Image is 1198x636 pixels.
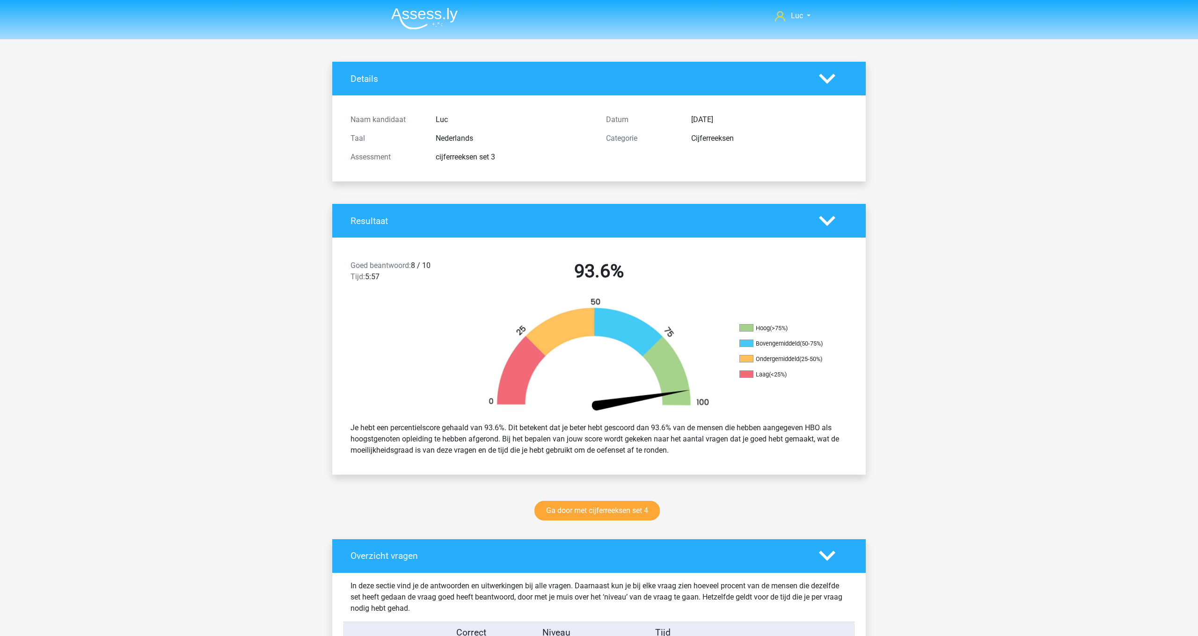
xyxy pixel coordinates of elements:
[534,501,660,520] a: Ga door met cijferreeksen set 4
[429,114,599,125] div: Luc
[351,73,805,84] h4: Details
[739,355,833,363] li: Ondergemiddeld
[343,133,429,144] div: Taal
[351,272,365,281] span: Tijd:
[771,10,814,22] a: Luc
[599,114,684,125] div: Datum
[343,260,471,286] div: 8 / 10 5:57
[684,133,855,144] div: Cijferreeksen
[739,324,833,332] li: Hoog
[791,11,803,20] span: Luc
[599,133,684,144] div: Categorie
[739,370,833,379] li: Laag
[429,133,599,144] div: Nederlands
[343,580,855,614] div: In deze sectie vind je de antwoorden en uitwerkingen bij alle vragen. Daarnaast kun je bij elke v...
[800,340,823,347] div: (50-75%)
[343,114,429,125] div: Naam kandidaat
[684,114,855,125] div: [DATE]
[343,419,855,460] div: Je hebt een percentielscore gehaald van 93.6%. Dit betekent dat je beter hebt gescoord dan 93.6% ...
[799,355,822,362] div: (25-50%)
[351,261,411,270] span: Goed beantwoord:
[770,325,788,332] div: (>75%)
[391,7,458,29] img: Assessly
[351,216,805,226] h4: Resultaat
[351,550,805,561] h4: Overzicht vragen
[473,297,725,415] img: 94.ba056ea0e80c.png
[343,152,429,163] div: Assessment
[429,152,599,163] div: cijferreeksen set 3
[739,340,833,348] li: Bovengemiddeld
[769,371,787,378] div: (<25%)
[478,260,720,282] h2: 93.6%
